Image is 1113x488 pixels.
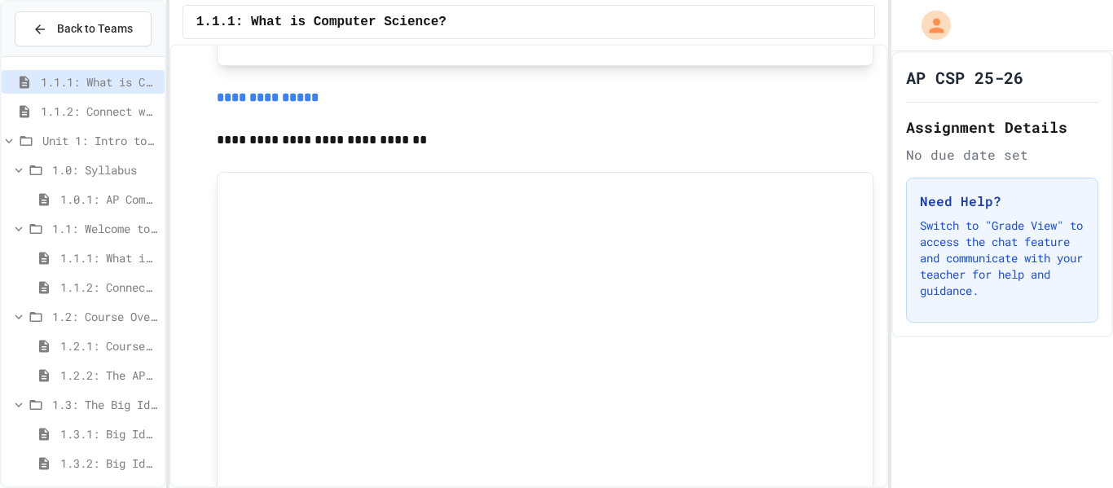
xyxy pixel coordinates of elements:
span: 1.2.1: Course Overview [60,337,158,354]
span: 1.1.1: What is Computer Science? [41,73,158,90]
p: Switch to "Grade View" to access the chat feature and communicate with your teacher for help and ... [920,218,1084,299]
span: 1.0: Syllabus [52,161,158,178]
span: 1.1: Welcome to Computer Science [52,220,158,237]
button: Back to Teams [15,11,152,46]
span: 1.3.1: Big Idea 1 - Creative Development [60,425,158,442]
span: 1.1.1: What is Computer Science? [196,12,447,32]
span: 1.3: The Big Ideas [52,396,158,413]
span: 1.1.1: What is Computer Science? [60,249,158,266]
span: 1.0.1: AP Computer Science Principles in Python Course Syllabus [60,191,158,208]
span: 1.2.2: The AP Exam [60,367,158,384]
h2: Assignment Details [906,116,1098,138]
span: 1.3.2: Big Idea 2 - Data [60,455,158,472]
span: Back to Teams [57,20,133,37]
span: 1.1.2: Connect with Your World [60,279,158,296]
h1: AP CSP 25-26 [906,66,1023,89]
div: No due date set [906,145,1098,165]
span: 1.2: Course Overview and the AP Exam [52,308,158,325]
span: Unit 1: Intro to Computer Science [42,132,158,149]
div: My Account [904,7,955,44]
h3: Need Help? [920,191,1084,211]
span: 1.1.2: Connect with Your World [41,103,158,120]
